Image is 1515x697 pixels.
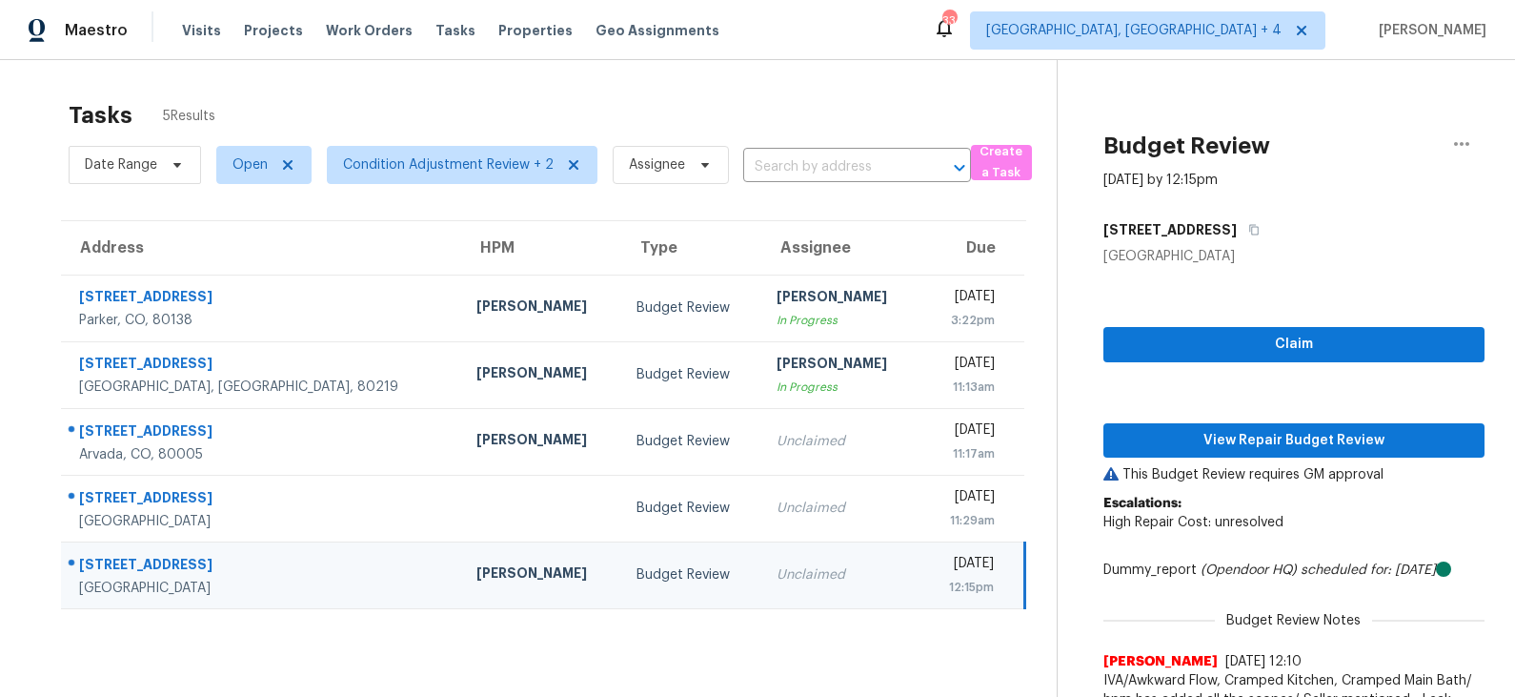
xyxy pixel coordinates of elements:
[1119,429,1469,453] span: View Repair Budget Review
[921,221,1024,275] th: Due
[777,565,906,584] div: Unclaimed
[761,221,921,275] th: Assignee
[777,311,906,330] div: In Progress
[326,21,413,40] span: Work Orders
[937,444,995,463] div: 11:17am
[79,378,446,397] div: [GEOGRAPHIC_DATA], [GEOGRAPHIC_DATA], 80219
[182,21,221,40] span: Visits
[1237,213,1262,247] button: Copy Address
[1103,220,1237,239] h5: [STREET_ADDRESS]
[79,421,446,445] div: [STREET_ADDRESS]
[461,221,621,275] th: HPM
[1119,333,1469,357] span: Claim
[986,21,1282,40] span: [GEOGRAPHIC_DATA], [GEOGRAPHIC_DATA] + 4
[937,311,995,330] div: 3:22pm
[1103,561,1485,580] div: Dummy_report
[65,21,128,40] span: Maestro
[937,420,995,444] div: [DATE]
[777,354,906,378] div: [PERSON_NAME]
[79,287,446,311] div: [STREET_ADDRESS]
[232,155,268,174] span: Open
[946,154,973,181] button: Open
[1103,327,1485,362] button: Claim
[69,106,132,125] h2: Tasks
[61,221,461,275] th: Address
[636,298,746,318] div: Budget Review
[1103,465,1485,484] p: This Budget Review requires GM approval
[1225,655,1302,668] span: [DATE] 12:10
[1103,247,1485,266] div: [GEOGRAPHIC_DATA]
[937,487,995,511] div: [DATE]
[163,107,215,126] span: 5 Results
[636,432,746,451] div: Budget Review
[1215,611,1372,630] span: Budget Review Notes
[743,153,918,182] input: Search by address
[79,354,446,378] div: [STREET_ADDRESS]
[937,554,994,578] div: [DATE]
[1201,564,1297,577] i: (Opendoor HQ)
[636,565,746,584] div: Budget Review
[85,155,157,174] span: Date Range
[777,378,906,397] div: In Progress
[435,24,475,37] span: Tasks
[476,430,606,454] div: [PERSON_NAME]
[476,363,606,387] div: [PERSON_NAME]
[596,21,719,40] span: Geo Assignments
[79,488,446,512] div: [STREET_ADDRESS]
[476,564,606,587] div: [PERSON_NAME]
[79,555,446,579] div: [STREET_ADDRESS]
[636,499,746,518] div: Budget Review
[343,155,554,174] span: Condition Adjustment Review + 2
[937,287,995,311] div: [DATE]
[1103,136,1270,155] h2: Budget Review
[1103,516,1283,529] span: High Repair Cost: unresolved
[1103,423,1485,459] button: View Repair Budget Review
[971,145,1032,180] button: Create a Task
[621,221,761,275] th: Type
[980,141,1022,185] span: Create a Task
[476,297,606,320] div: [PERSON_NAME]
[636,365,746,384] div: Budget Review
[1103,171,1218,190] div: [DATE] by 12:15pm
[244,21,303,40] span: Projects
[1103,497,1182,510] b: Escalations:
[79,512,446,531] div: [GEOGRAPHIC_DATA]
[937,511,995,530] div: 11:29am
[777,287,906,311] div: [PERSON_NAME]
[777,499,906,518] div: Unclaimed
[498,21,573,40] span: Properties
[937,578,994,597] div: 12:15pm
[937,378,995,397] div: 11:13am
[1371,21,1486,40] span: [PERSON_NAME]
[1301,564,1436,577] i: scheduled for: [DATE]
[79,445,446,464] div: Arvada, CO, 80005
[1103,652,1218,671] span: [PERSON_NAME]
[942,11,956,31] div: 33
[79,579,446,598] div: [GEOGRAPHIC_DATA]
[629,155,685,174] span: Assignee
[937,354,995,378] div: [DATE]
[79,311,446,330] div: Parker, CO, 80138
[777,432,906,451] div: Unclaimed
